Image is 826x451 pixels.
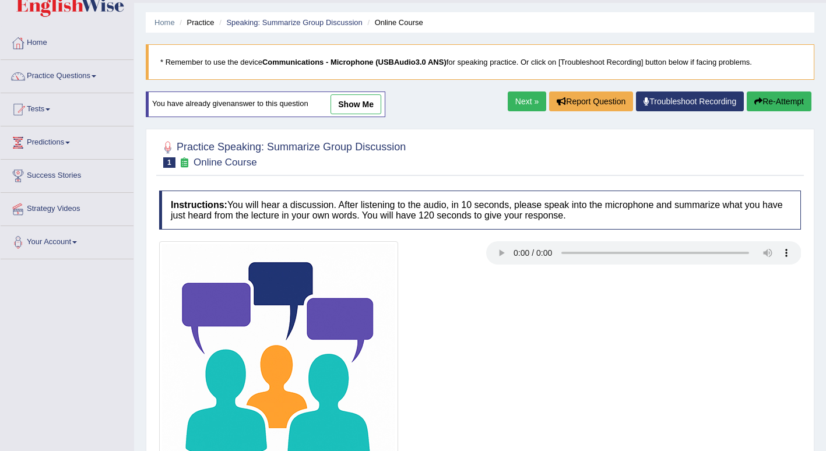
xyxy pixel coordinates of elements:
a: show me [331,94,381,114]
b: Communications - Microphone (USBAudio3.0 ANS) [262,58,447,66]
a: Troubleshoot Recording [636,91,744,111]
h2: Practice Speaking: Summarize Group Discussion [159,139,406,168]
a: Tests [1,93,133,122]
span: 1 [163,157,175,168]
a: Your Account [1,226,133,255]
small: Exam occurring question [178,157,191,168]
div: You have already given answer to this question [146,91,385,117]
a: Success Stories [1,160,133,189]
a: Home [1,27,133,56]
a: Predictions [1,126,133,156]
a: Practice Questions [1,60,133,89]
li: Online Course [364,17,423,28]
a: Home [154,18,175,27]
li: Practice [177,17,214,28]
a: Strategy Videos [1,193,133,222]
h4: You will hear a discussion. After listening to the audio, in 10 seconds, please speak into the mi... [159,191,801,230]
button: Report Question [549,91,633,111]
small: Online Course [194,157,257,168]
button: Re-Attempt [747,91,811,111]
b: Instructions: [171,200,227,210]
blockquote: * Remember to use the device for speaking practice. Or click on [Troubleshoot Recording] button b... [146,44,814,80]
a: Speaking: Summarize Group Discussion [226,18,362,27]
a: Next » [508,91,546,111]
